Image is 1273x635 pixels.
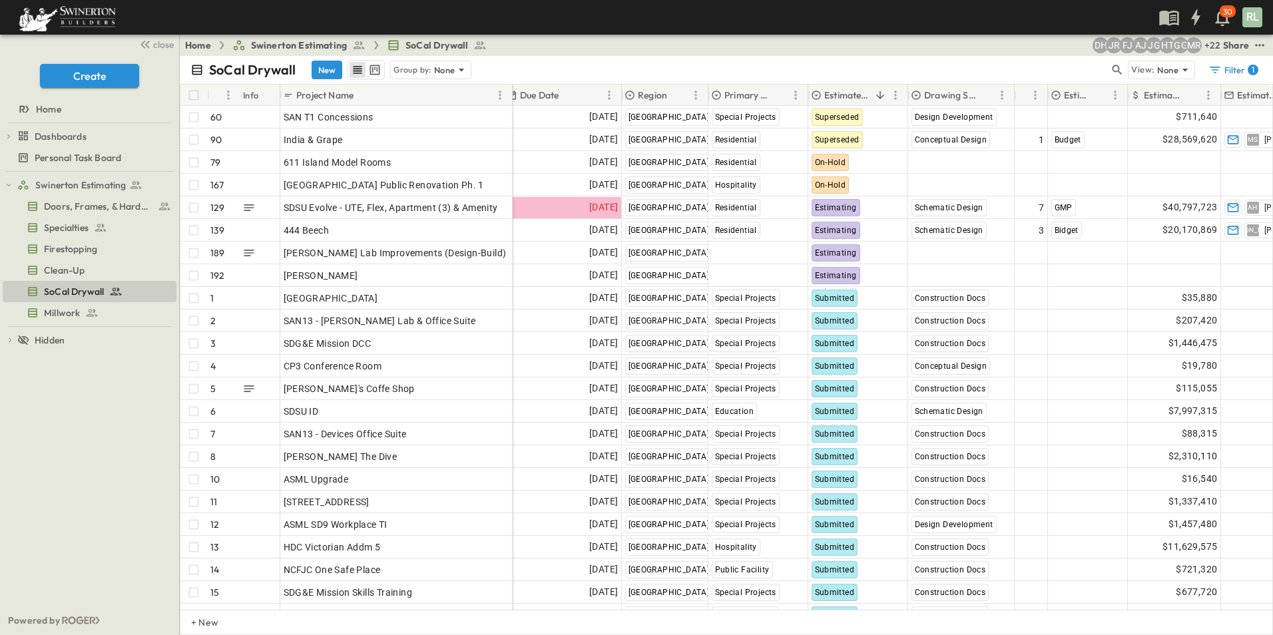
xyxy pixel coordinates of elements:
p: 5 [210,382,216,395]
div: Swinerton Estimatingtest [3,174,176,196]
div: Anthony Jimenez (anthony.jimenez@swinerton.com) [1133,37,1148,53]
button: New [312,61,342,79]
span: Special Projects [715,497,776,507]
p: 30 [1223,7,1232,17]
span: [GEOGRAPHIC_DATA] [629,339,710,348]
span: Submitted [815,588,855,597]
span: [PERSON_NAME]'s Coffe Shop [284,382,415,395]
span: [GEOGRAPHIC_DATA] [629,135,710,144]
p: Group by: [393,63,431,77]
div: Info [240,85,280,106]
span: SAN13 - [PERSON_NAME] Lab & Office Suite [284,314,476,327]
button: kanban view [366,62,383,78]
span: MS [1248,139,1258,140]
span: India & Grape [284,133,343,146]
span: Submitted [815,452,855,461]
button: Sort [212,88,227,103]
span: [GEOGRAPHIC_DATA] [629,361,710,371]
span: [DATE] [589,154,618,170]
span: HDC Victorian Addm 5 [284,540,381,554]
span: [GEOGRAPHIC_DATA] [629,429,710,439]
a: Swinerton Estimating [232,39,366,52]
span: $711,640 [1176,109,1217,124]
span: [DATE] [589,562,618,577]
span: Specialties [44,221,89,234]
span: [GEOGRAPHIC_DATA] [629,226,710,235]
span: Education [715,407,754,416]
a: Doors, Frames, & Hardware [3,197,174,216]
p: 6 [210,405,216,418]
button: Sort [670,88,684,103]
p: 129 [210,201,225,214]
p: 90 [210,133,222,146]
span: [DATE] [589,584,618,600]
div: Share [1223,39,1249,52]
button: Menu [492,87,508,103]
div: Specialtiestest [3,217,176,238]
p: 16 [210,608,219,622]
span: Superseded [815,112,860,122]
span: Special Projects [715,112,776,122]
span: $2,310,110 [1168,449,1218,464]
span: Schematic Design [915,226,983,235]
span: $20,170,869 [1162,222,1217,238]
p: 60 [210,110,222,124]
span: [DATE] [589,403,618,419]
span: close [153,38,174,51]
span: $16,540 [1182,471,1218,487]
span: 7 [1039,201,1044,214]
span: Construction Docs [915,542,986,552]
span: [DATE] [589,494,618,509]
button: Sort [561,88,576,103]
p: 8 [210,450,216,463]
button: Menu [601,87,617,103]
span: Estimating [815,226,857,235]
button: Sort [356,88,371,103]
span: Superseded [815,135,860,144]
span: Estimating [815,248,857,258]
span: SDG&E Mission Skills Training [284,586,413,599]
p: 13 [210,540,219,554]
a: SoCal Drywall [3,282,174,301]
span: [GEOGRAPHIC_DATA] [629,452,710,461]
p: Due Date [520,89,559,102]
span: On-Hold [815,158,846,167]
span: Residential [715,226,757,235]
span: Public Facility [715,565,770,574]
button: Filter1 [1203,61,1262,79]
span: $721,320 [1176,562,1217,577]
button: Menu [1027,87,1043,103]
span: On-Hold [815,180,846,190]
span: [PERSON_NAME] The Dive [284,450,397,463]
span: Construction Docs [915,294,986,303]
button: test [1252,37,1268,53]
span: ASML Upgrade [284,473,349,486]
span: Construction Docs [915,339,986,348]
p: 12 [210,518,219,531]
span: [GEOGRAPHIC_DATA] [629,497,710,507]
span: Home [36,103,61,116]
div: Info [243,77,259,114]
div: Firestoppingtest [3,238,176,260]
span: Submitted [815,520,855,529]
span: AH [1248,207,1258,208]
span: [GEOGRAPHIC_DATA] [629,271,710,280]
span: [DATE] [589,222,618,238]
div: Personal Task Boardtest [3,147,176,168]
h6: 1 [1252,65,1254,75]
span: [DATE] [589,471,618,487]
span: [PERSON_NAME] Lab Improvements (Design-Build) [284,246,507,260]
span: [DATE] [589,313,618,328]
span: $1,446,475 [1168,335,1218,351]
span: Design Development [915,112,993,122]
span: Submitted [815,565,855,574]
span: Submitted [815,542,855,552]
span: Special Projects [715,384,776,393]
span: Construction Docs [915,475,986,484]
span: [GEOGRAPHIC_DATA] [629,588,710,597]
p: 79 [210,156,220,169]
span: Special Projects [715,520,776,529]
p: Region [638,89,667,102]
p: Drawing Status [924,89,977,102]
button: Menu [1107,87,1123,103]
